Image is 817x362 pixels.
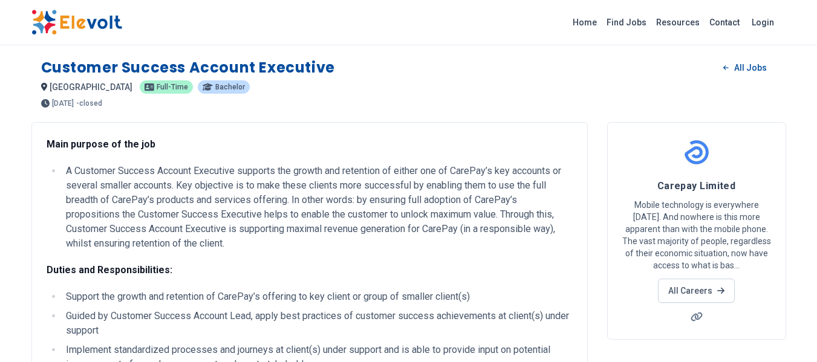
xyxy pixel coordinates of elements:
[568,13,602,32] a: Home
[658,279,735,303] a: All Careers
[602,13,651,32] a: Find Jobs
[50,82,132,92] span: [GEOGRAPHIC_DATA]
[215,83,245,91] span: bachelor
[62,289,573,304] li: Support the growth and retention of CarePay’s offering to key client or group of smaller client(s)
[31,10,122,35] img: Elevolt
[651,13,705,32] a: Resources
[47,264,172,276] strong: Duties and Responsibilities:
[41,58,335,77] h1: Customer Success Account Executive
[157,83,188,91] span: full-time
[744,10,781,34] a: Login
[622,199,771,271] p: Mobile technology is everywhere [DATE]. And nowhere is this more apparent than with the mobile ph...
[714,59,776,77] a: All Jobs
[76,100,102,107] p: - closed
[62,164,573,251] li: A Customer Success Account Executive supports the growth and retention of either one of CarePay’s...
[705,13,744,32] a: Contact
[52,100,74,107] span: [DATE]
[682,137,712,167] img: Carepay Limited
[47,138,155,150] strong: Main purpose of the job
[62,309,573,338] li: Guided by Customer Success Account Lead, apply best practices of customer success achievements at...
[657,180,736,192] span: Carepay Limited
